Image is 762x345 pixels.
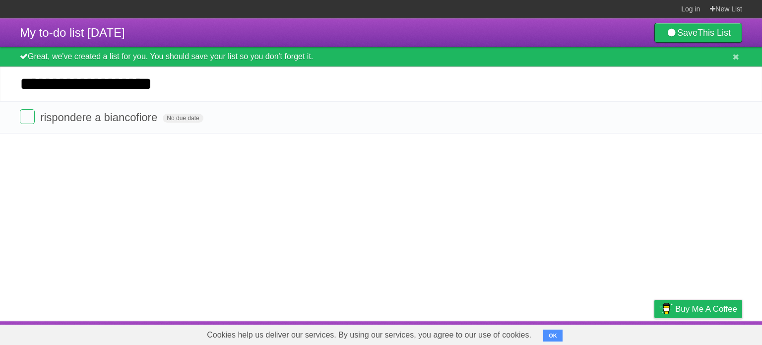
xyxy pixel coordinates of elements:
[40,111,160,124] span: rispondere a biancofiore
[555,324,595,343] a: Developers
[197,325,541,345] span: Cookies help us deliver our services. By using our services, you agree to our use of cookies.
[522,324,543,343] a: About
[698,28,731,38] b: This List
[608,324,630,343] a: Terms
[163,114,203,123] span: No due date
[20,26,125,39] span: My to-do list [DATE]
[20,109,35,124] label: Done
[659,300,673,317] img: Buy me a coffee
[675,300,737,318] span: Buy me a coffee
[654,23,742,43] a: SaveThis List
[641,324,667,343] a: Privacy
[654,300,742,318] a: Buy me a coffee
[680,324,742,343] a: Suggest a feature
[543,330,563,342] button: OK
